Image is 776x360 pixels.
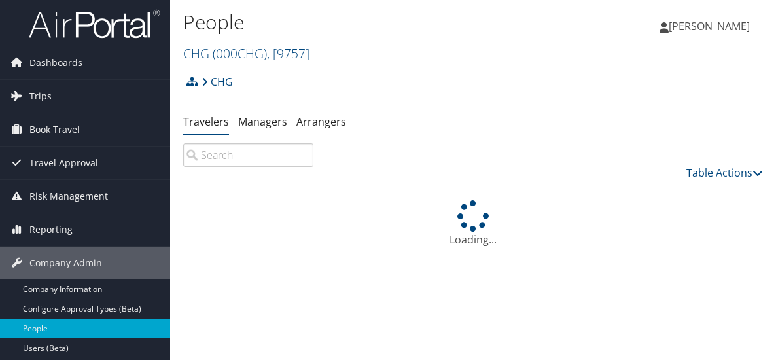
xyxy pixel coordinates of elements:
[202,69,233,95] a: CHG
[183,115,229,129] a: Travelers
[29,213,73,246] span: Reporting
[238,115,287,129] a: Managers
[183,45,309,62] a: CHG
[267,45,309,62] span: , [ 9757 ]
[660,7,763,46] a: [PERSON_NAME]
[29,46,82,79] span: Dashboards
[29,80,52,113] span: Trips
[29,9,160,39] img: airportal-logo.png
[29,113,80,146] span: Book Travel
[29,180,108,213] span: Risk Management
[29,147,98,179] span: Travel Approval
[213,45,267,62] span: ( 000CHG )
[183,143,313,167] input: Search
[296,115,346,129] a: Arrangers
[686,166,763,180] a: Table Actions
[669,19,750,33] span: [PERSON_NAME]
[183,200,763,247] div: Loading...
[183,9,570,36] h1: People
[29,247,102,279] span: Company Admin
